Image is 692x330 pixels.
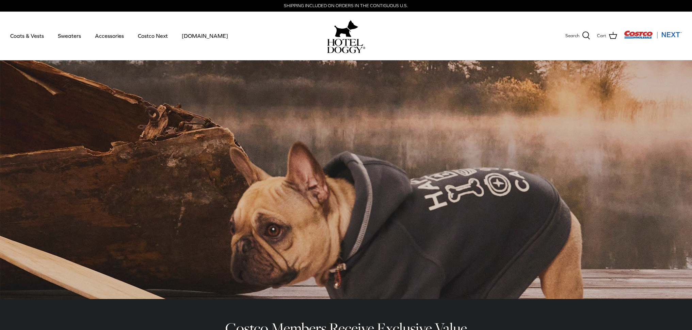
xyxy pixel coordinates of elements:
a: Accessories [89,24,130,47]
span: Cart [597,32,606,40]
a: Cart [597,31,617,40]
a: Sweaters [52,24,87,47]
img: hoteldoggy.com [334,18,358,39]
img: hoteldoggycom [327,39,365,53]
a: [DOMAIN_NAME] [176,24,234,47]
a: Search [565,31,590,40]
a: hoteldoggy.com hoteldoggycom [327,18,365,53]
a: Coats & Vests [4,24,50,47]
img: Costco Next [624,30,682,39]
a: Costco Next [132,24,174,47]
span: Search [565,32,579,40]
a: Visit Costco Next [624,35,682,40]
